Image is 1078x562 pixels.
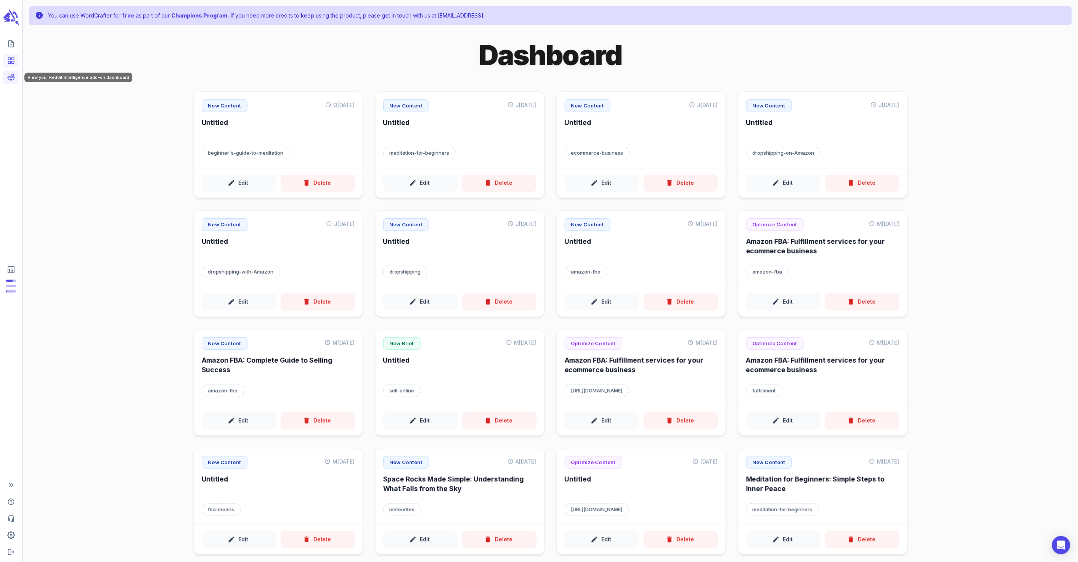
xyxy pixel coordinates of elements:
button: Delete [281,412,355,429]
button: Edit [202,293,276,311]
h6: Untitled [565,118,718,139]
p: M[DATE] [869,456,899,467]
button: Delete [825,412,900,429]
button: Delete [825,293,900,311]
p: Target keyword: amazon-fba [565,266,607,279]
h6: Amazon FBA: Fulfillment services for your ecommerce business [565,356,718,377]
p: Target keyword: dropshipping [383,266,427,279]
p: J[DATE] [871,99,899,110]
button: Edit [202,175,276,192]
h6: Untitled [565,475,718,496]
span: Posts: 13 of 20 monthly posts used [6,280,16,282]
span: Champions Program. [171,12,229,19]
p: M[DATE] [869,218,899,229]
button: Delete [825,175,900,192]
p: Target keyword: ecommerce-business [565,147,630,160]
button: Delete [644,412,718,429]
p: New Content [202,337,247,350]
p: Optimize Content [746,337,804,350]
p: Target keyword: https://www.amazon.com/sell--products--online [565,503,629,516]
p: New Content [202,99,247,112]
button: Edit [746,531,821,548]
p: New Content [383,218,429,231]
h6: Meditation for Beginners: Simple Steps to Inner Peace [746,475,900,496]
p: O[DATE] [325,99,355,110]
button: Edit [383,293,458,311]
p: Target keyword: sell-online [383,384,421,397]
button: Edit [202,412,276,429]
button: Edit [202,531,276,548]
p: New Content [565,99,610,112]
h6: Untitled [202,237,355,258]
p: M[DATE] [688,337,718,348]
span: Create new content [3,37,19,51]
button: Delete [462,531,537,548]
button: Edit [746,293,821,311]
p: New Content [202,456,247,469]
button: Delete [825,531,900,548]
button: Edit [565,531,639,548]
p: Optimize Content [565,456,622,469]
p: Target keyword: dropshipping-with-Amazon [202,266,280,279]
div: View your Reddit Intelligence add-on dashboard [24,73,132,82]
p: Target keyword: meditation-for-beginners [383,147,456,160]
span: View your Reddit Intelligence add-on dashboard [3,70,19,84]
p: Target keyword: fulfillment [746,384,782,397]
span: Logout [3,545,19,559]
button: Edit [565,175,639,192]
h6: Untitled [746,118,900,139]
p: J[DATE] [689,99,718,110]
p: Target keyword: amazon-fba [202,384,244,397]
button: Delete [462,412,537,429]
button: Edit [746,175,821,192]
button: Edit [565,293,639,311]
span: Adjust your account settings [3,528,19,542]
p: J[DATE] [508,99,536,110]
p: Target keyword: beginner's-guide-to-meditation [202,147,290,160]
span: Input Tokens: 83,822 of 1,066,667 monthly tokens used. These limits are based on the last model y... [6,290,16,293]
button: Delete [644,531,718,548]
p: Optimize Content [565,337,622,350]
div: Open Intercom Messenger [1052,536,1070,554]
button: Delete [644,293,718,311]
button: Edit [565,412,639,429]
h6: Untitled [383,237,537,258]
button: Edit [383,412,458,429]
button: Edit [746,412,821,429]
p: M[DATE] [506,337,536,348]
p: M[DATE] [325,337,355,348]
div: You can use WordCrafter for as part of our If you need more credits to keep using the product, pl... [48,8,484,23]
h6: Untitled [383,356,537,377]
button: Edit [383,531,458,548]
h6: Amazon FBA: Complete Guide to Selling Success [202,356,355,377]
p: Target keyword: meditation-for-beginners [746,503,819,516]
span: free [122,12,134,19]
p: New Content [383,99,429,112]
h1: Dashboard [479,37,622,73]
button: Delete [281,293,355,311]
p: New Content [565,218,610,231]
button: Delete [281,175,355,192]
p: New Content [746,99,792,112]
p: M[DATE] [325,456,355,467]
span: Help Center [3,495,19,509]
button: Delete [462,293,537,311]
h6: Amazon FBA: Fulfillment services for your ecommerce business [746,237,900,258]
p: Target keyword: fba-means [202,503,241,516]
p: M[DATE] [869,337,899,348]
span: View Subscription & Usage [3,262,19,277]
button: Edit [383,175,458,192]
p: Target keyword: dropshipping-on-Amazon [746,147,821,160]
p: [DATE] [692,456,718,467]
h6: Untitled [565,237,718,258]
p: M[DATE] [688,218,718,229]
p: New Content [746,456,792,469]
span: View your content dashboard [3,54,19,67]
span: Expand Sidebar [3,478,19,492]
p: Optimize Content [746,218,804,231]
p: A[DATE] [508,456,536,467]
p: Target keyword: https://sell.amazon.com/fulfillment--by--amazon [565,384,629,397]
h6: Untitled [383,118,537,139]
button: Delete [462,175,537,192]
span: Contact Support [3,512,19,525]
